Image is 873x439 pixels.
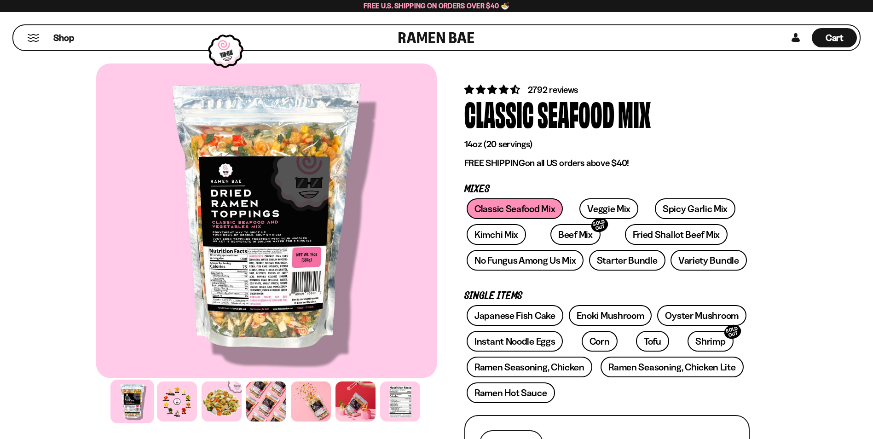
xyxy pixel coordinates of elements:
[467,331,563,352] a: Instant Noodle Eggs
[723,323,743,341] div: SOLD OUT
[569,305,652,326] a: Enoki Mushroom
[579,198,638,219] a: Veggie Mix
[467,382,555,403] a: Ramen Hot Sauce
[538,96,614,131] div: Seafood
[467,357,592,377] a: Ramen Seasoning, Chicken
[464,84,522,95] span: 4.68 stars
[655,198,735,219] a: Spicy Garlic Mix
[364,1,509,10] span: Free U.S. Shipping on Orders over $40 🍜
[467,250,584,271] a: No Fungus Among Us Mix
[688,331,733,352] a: ShrimpSOLD OUT
[464,185,750,194] p: Mixes
[464,139,750,150] p: 14oz (20 servings)
[589,250,665,271] a: Starter Bundle
[625,224,728,245] a: Fried Shallot Beef Mix
[601,357,743,377] a: Ramen Seasoning, Chicken Lite
[590,216,610,234] div: SOLD OUT
[528,84,578,95] span: 2792 reviews
[467,305,563,326] a: Japanese Fish Cake
[657,305,746,326] a: Oyster Mushroom
[53,32,74,44] span: Shop
[53,28,74,47] a: Shop
[582,331,618,352] a: Corn
[826,32,844,43] span: Cart
[550,224,601,245] a: Beef MixSOLD OUT
[618,96,651,131] div: Mix
[27,34,40,42] button: Mobile Menu Trigger
[464,157,750,169] p: on all US orders above $40!
[464,96,534,131] div: Classic
[467,224,526,245] a: Kimchi Mix
[636,331,669,352] a: Tofu
[464,157,525,168] strong: FREE SHIPPING
[464,292,750,300] p: Single Items
[671,250,747,271] a: Variety Bundle
[812,25,857,50] a: Cart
